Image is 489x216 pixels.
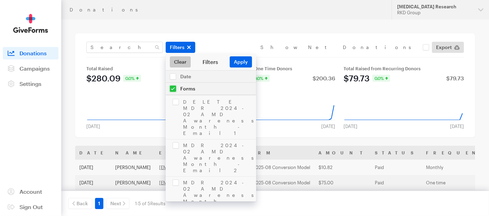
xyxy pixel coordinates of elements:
div: Total Raised from Recurring Donors [344,66,464,71]
div: [DATE] [317,123,339,129]
span: Settings [19,80,41,87]
span: Filters [170,43,184,51]
div: $280.09 [86,74,120,82]
td: MDR 2025-08 Conversion Model [238,190,314,206]
div: $79.73 [344,74,370,82]
span: Donations [19,50,47,56]
td: [DATE] [75,190,111,206]
div: 0.0% [123,75,141,82]
a: [EMAIL_ADDRESS][DOMAIN_NAME] [159,165,234,170]
td: $10.82 [314,160,371,175]
td: [DATE] [75,175,111,190]
div: Total Raised [86,66,207,71]
a: [EMAIL_ADDRESS][DOMAIN_NAME] [159,180,234,185]
div: $79.73 [446,75,464,81]
td: [PERSON_NAME] [111,175,155,190]
span: Account [19,188,42,195]
a: Clear [170,56,191,67]
span: Export [436,43,452,51]
span: Campaigns [19,65,50,72]
a: Settings [3,78,58,90]
div: Filters [191,58,230,65]
div: 0.0% [372,75,390,82]
td: MDR 2025-08 Conversion Model [238,160,314,175]
div: [DATE] [339,123,362,129]
td: $52.84 [314,190,371,206]
th: Name [111,146,155,160]
th: Form [238,146,314,160]
input: Search Name & Email [86,42,163,53]
td: Paid [371,175,422,190]
span: Results [150,201,165,206]
div: 1-5 of 5 [135,198,165,209]
th: Date [75,146,111,160]
th: Status [371,146,422,160]
a: Campaigns [3,62,58,75]
td: Paid [371,160,422,175]
div: [MEDICAL_DATA] Research [397,4,473,10]
div: $200.36 [313,75,335,81]
th: Amount [314,146,371,160]
div: Total Raised from One Time Donors [215,66,336,71]
td: Paid [371,190,422,206]
td: [DATE] [75,160,111,175]
div: [DATE] [82,123,104,129]
a: Sign Out [3,201,58,213]
a: Account [3,185,58,198]
a: Export [432,42,464,53]
span: Sign Out [19,203,43,210]
td: MDR 2025-08 Conversion Model [238,175,314,190]
button: Apply [230,56,252,67]
img: GiveForms [13,14,48,33]
div: RKD Group [397,10,473,16]
td: $75.00 [314,175,371,190]
button: Filters [166,42,195,53]
div: [DATE] [446,123,468,129]
a: Donations [3,47,58,59]
td: [PERSON_NAME] [111,190,155,206]
td: [PERSON_NAME] [111,160,155,175]
div: 0.0% [252,75,270,82]
th: Email [155,146,238,160]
